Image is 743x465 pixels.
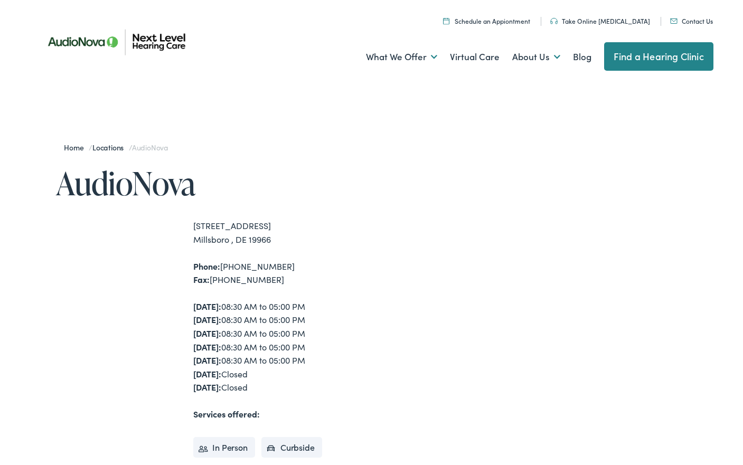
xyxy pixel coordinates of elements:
li: In Person [193,437,255,458]
a: Virtual Care [450,37,500,77]
strong: [DATE]: [193,314,221,325]
a: Find a Hearing Clinic [604,42,713,71]
img: Calendar icon representing the ability to schedule a hearing test or hearing aid appointment at N... [443,17,449,24]
div: [STREET_ADDRESS] Millsboro , DE 19966 [193,219,371,246]
span: / / [64,142,168,153]
div: 08:30 AM to 05:00 PM 08:30 AM to 05:00 PM 08:30 AM to 05:00 PM 08:30 AM to 05:00 PM 08:30 AM to 0... [193,300,371,394]
li: Curbside [261,437,322,458]
span: AudioNova [132,142,168,153]
a: About Us [512,37,560,77]
div: [PHONE_NUMBER] [PHONE_NUMBER] [193,260,371,287]
strong: [DATE]: [193,381,221,393]
strong: [DATE]: [193,354,221,366]
strong: Services offered: [193,408,260,420]
a: Take Online [MEDICAL_DATA] [550,16,650,25]
strong: [DATE]: [193,368,221,379]
a: Contact Us [670,16,713,25]
strong: [DATE]: [193,341,221,353]
strong: Fax: [193,273,210,285]
a: Home [64,142,89,153]
a: Blog [573,37,591,77]
img: An icon symbolizing headphones, colored in teal, suggests audio-related services or features. [550,18,558,24]
strong: [DATE]: [193,327,221,339]
a: What We Offer [366,37,437,77]
a: Locations [92,142,129,153]
strong: Phone: [193,260,220,272]
img: An icon representing mail communication is presented in a unique teal color. [670,18,678,24]
a: Schedule an Appiontment [443,16,530,25]
strong: [DATE]: [193,300,221,312]
h1: AudioNova [56,166,371,201]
